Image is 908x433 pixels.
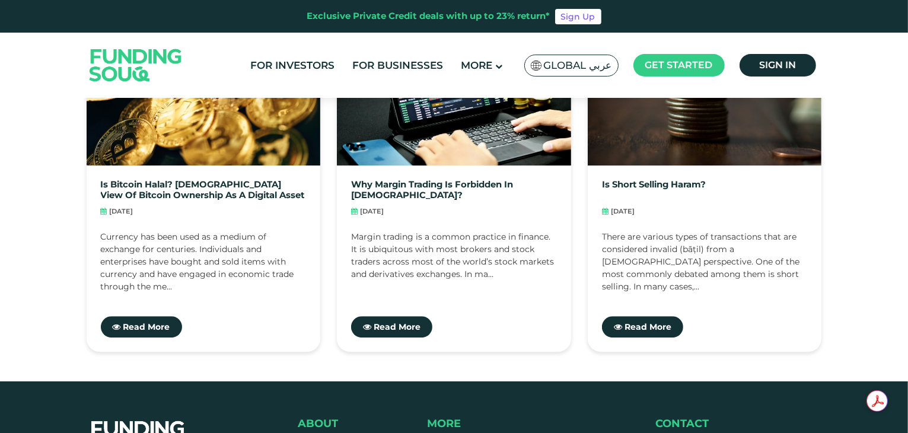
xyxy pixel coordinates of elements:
a: Is Bitcoin Halal? [DEMOGRAPHIC_DATA] view of bitcoin ownership as a digital asset [101,180,307,200]
span: Read More [123,321,170,332]
a: For Investors [247,56,337,75]
span: [DATE] [110,206,133,216]
span: More [461,59,492,71]
div: Currency has been used as a medium of exchange for centuries. Individuals and enterprises have bo... [101,231,307,290]
span: Sign in [759,59,796,71]
span: Read More [625,321,671,332]
span: [DATE] [360,206,384,216]
span: Contact [655,417,709,430]
div: There are various types of transactions that are considered invalid (bāṭil) from a [DEMOGRAPHIC_D... [602,231,808,290]
span: Get started [645,59,713,71]
span: Read More [374,321,420,332]
img: SA Flag [531,61,541,71]
a: Sign in [740,54,816,77]
a: Is Short Selling Haram? [602,180,706,200]
span: Global عربي [544,59,612,72]
a: Why margin trading is forbidden in [DEMOGRAPHIC_DATA]? [351,180,557,200]
a: For Businesses [349,56,446,75]
div: Margin trading is a common practice in finance. It is ubiquitous with most brokers and stock trad... [351,231,557,290]
a: Read More [101,316,182,338]
span: [DATE] [611,206,635,216]
div: About [298,417,369,430]
img: Logo [78,35,194,95]
span: More [427,417,461,430]
a: Sign Up [555,9,601,24]
a: Read More [602,316,683,338]
div: Exclusive Private Credit deals with up to 23% return* [307,9,550,23]
a: Read More [351,316,432,338]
